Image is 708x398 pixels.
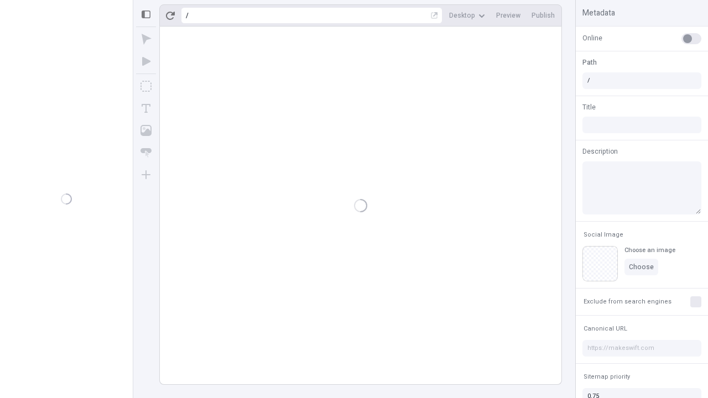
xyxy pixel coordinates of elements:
span: Exclude from search engines [584,297,671,306]
button: Button [136,143,156,163]
button: Publish [527,7,559,24]
span: Title [582,102,596,112]
div: / [186,11,189,20]
button: Sitemap priority [581,370,632,384]
button: Preview [492,7,525,24]
button: Text [136,98,156,118]
span: Publish [532,11,555,20]
span: Sitemap priority [584,373,630,381]
span: Preview [496,11,520,20]
span: Choose [629,263,654,271]
button: Social Image [581,228,626,242]
span: Social Image [584,231,623,239]
button: Exclude from search engines [581,295,674,308]
span: Desktop [449,11,475,20]
span: Canonical URL [584,324,627,333]
button: Canonical URL [581,322,629,336]
span: Description [582,146,618,156]
button: Desktop [445,7,490,24]
button: Box [136,76,156,96]
div: Choose an image [624,246,675,254]
input: https://makeswift.com [582,340,701,357]
span: Path [582,57,597,67]
span: Online [582,33,602,43]
button: Image [136,121,156,140]
button: Choose [624,259,658,275]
